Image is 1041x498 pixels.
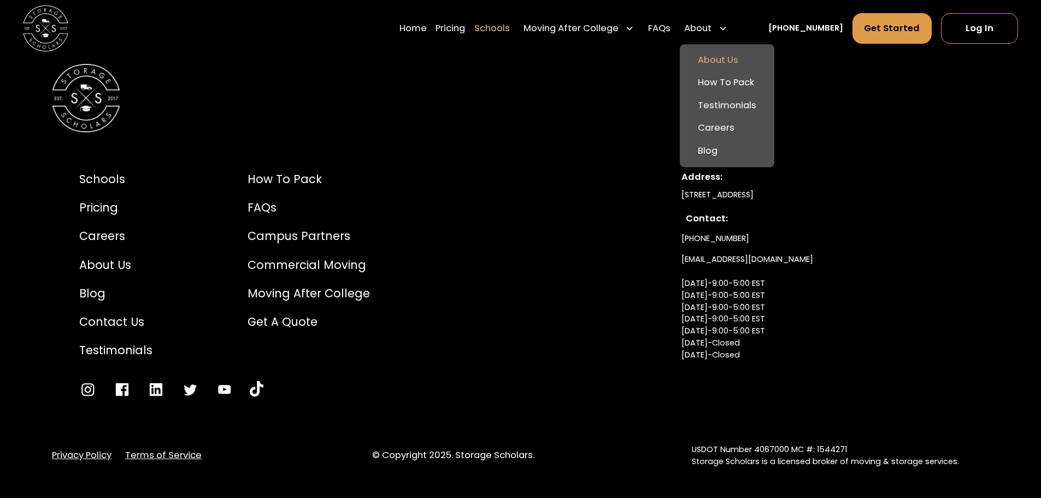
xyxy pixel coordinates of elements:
[681,171,962,184] div: Address:
[680,44,775,167] nav: About
[686,212,957,226] div: Contact:
[684,72,770,95] a: How To Pack
[681,228,749,249] a: [PHONE_NUMBER]
[248,227,370,244] a: Campus Partners
[681,249,813,390] a: [EMAIL_ADDRESS][DOMAIN_NAME][DATE]-9:00-5:00 EST[DATE]-9:00-5:00 EST[DATE]-9:00-5:00 EST[DATE]-9:...
[125,449,202,462] a: Terms of Service
[684,22,711,36] div: About
[436,13,465,44] a: Pricing
[680,13,732,44] div: About
[79,342,152,359] a: Testimonials
[519,13,639,44] div: Moving After College
[23,5,68,51] img: Storage Scholars main logo
[941,13,1018,44] a: Log In
[248,256,370,273] a: Commercial Moving
[399,13,427,44] a: Home
[216,381,233,398] a: Go to YouTube
[114,381,131,398] a: Go to Facebook
[684,95,770,118] a: Testimonials
[692,444,989,468] div: USDOT Number 4067000 MC #: 1544271 Storage Scholars is a licensed broker of moving & storage serv...
[52,449,111,462] a: Privacy Policy
[181,381,198,398] a: Go to Twitter
[250,381,263,398] a: Go to YouTube
[79,227,152,244] a: Careers
[684,140,770,163] a: Blog
[79,256,152,273] a: About Us
[852,13,932,44] a: Get Started
[648,13,671,44] a: FAQs
[248,313,370,330] a: Get a Quote
[148,381,164,398] a: Go to LinkedIn
[248,171,370,188] a: How to Pack
[684,117,770,140] a: Careers
[372,449,669,462] div: © Copyright 2025. Storage Scholars.
[79,285,152,302] a: Blog
[79,381,96,398] a: Go to Instagram
[681,189,962,201] div: [STREET_ADDRESS]
[52,64,120,132] img: Storage Scholars Logomark.
[248,199,370,216] a: FAQs
[248,285,370,302] a: Moving After College
[79,199,152,216] a: Pricing
[474,13,510,44] a: Schools
[684,49,770,72] a: About Us
[79,171,152,188] a: Schools
[768,22,843,34] a: [PHONE_NUMBER]
[524,22,619,36] div: Moving After College
[79,313,152,330] a: Contact Us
